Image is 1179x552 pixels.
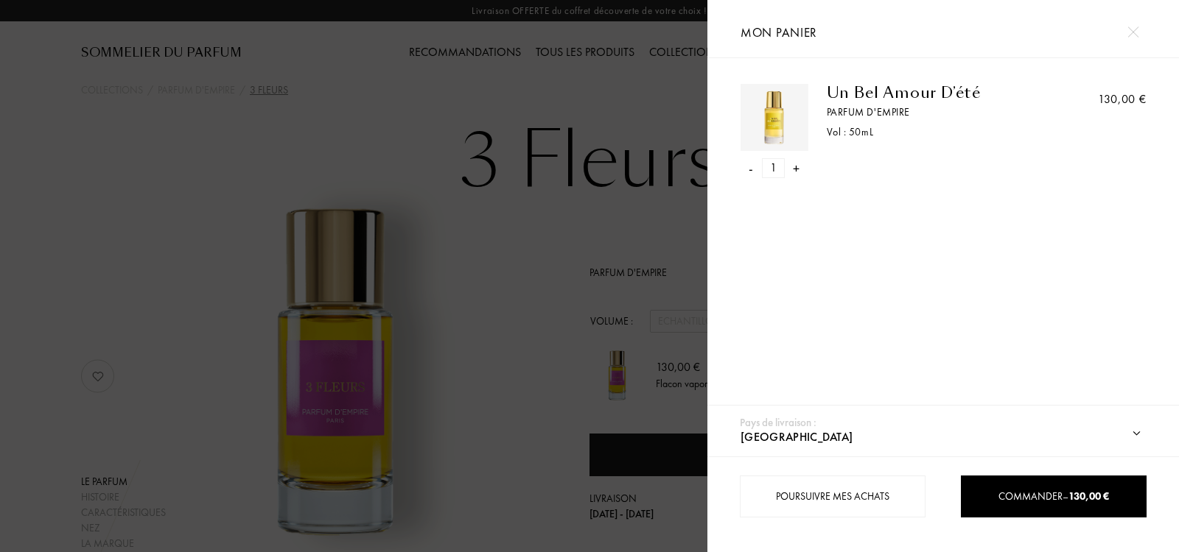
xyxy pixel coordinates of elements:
[1127,26,1138,38] img: cross.svg
[762,158,785,178] div: 1
[740,414,816,431] div: Pays de livraison :
[744,88,805,148] img: NZUGYLR4NM.png
[741,24,817,40] span: Mon panier
[827,105,1045,120] a: Parfum d'Empire
[827,124,1045,140] div: Vol : 50 mL
[998,489,1109,503] span: Commander –
[793,158,800,178] div: +
[827,84,1045,102] a: Un Bel Amour D’été
[1068,489,1109,503] span: 130,00 €
[740,475,926,517] div: Poursuivre mes achats
[749,158,753,178] div: -
[1098,91,1146,108] div: 130,00 €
